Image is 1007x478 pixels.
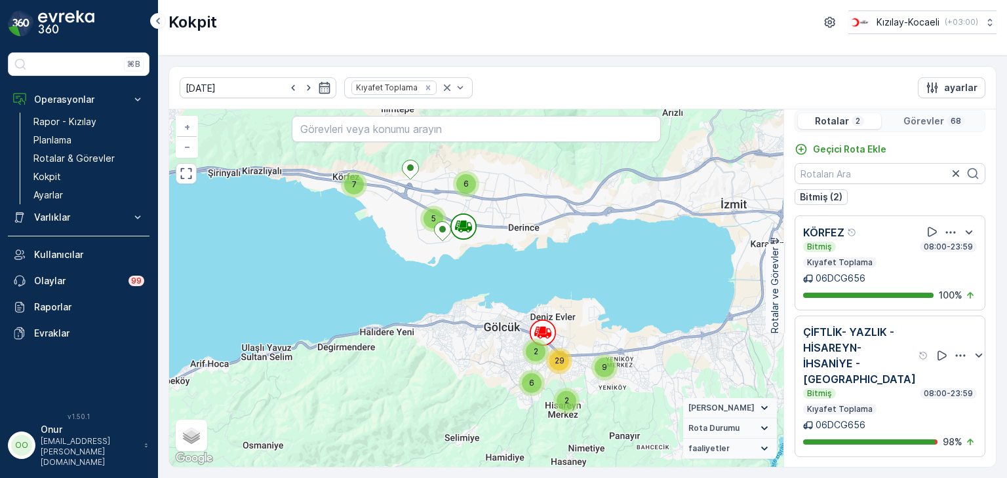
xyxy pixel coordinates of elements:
[8,204,149,230] button: Varlıklar
[28,113,149,131] a: Rapor - Kızılay
[922,388,974,399] p: 08:00-23:59
[688,403,755,413] span: [PERSON_NAME]
[177,137,197,156] a: Uzaklaştır
[944,81,977,94] p: ayarlar
[341,172,367,198] div: 7
[420,206,446,232] div: 5
[803,225,844,240] p: KÖRFEZ
[28,186,149,204] a: Ayarlar
[546,348,572,374] div: 29
[38,10,94,37] img: logo_dark-DEwI_e13.png
[168,12,217,33] p: Kokpit
[34,248,144,261] p: Kullanıcılar
[8,423,149,468] button: OOOnur[EMAIL_ADDRESS][PERSON_NAME][DOMAIN_NAME]
[806,242,833,252] p: Bitmiş
[352,81,420,94] div: Kıyafet Toplama
[918,77,985,98] button: ayarlar
[795,143,886,156] a: Geçici Rota Ekle
[352,179,357,189] span: 7
[795,163,985,184] input: Rotaları Ara
[903,115,944,128] p: Görevler
[848,10,997,34] button: Kızılay-Kocaeli(+03:00)
[922,242,974,252] p: 08:00-23:59
[683,398,777,418] summary: [PERSON_NAME]
[8,413,149,420] span: v 1.50.1
[33,189,63,202] p: Ayarlar
[534,346,538,356] span: 2
[172,450,216,467] a: Bu bölgeyi Google Haritalar'da açın (yeni pencerede açılır)
[421,83,435,93] div: Remove Kıyafet Toplama
[28,131,149,149] a: Planlama
[33,152,115,165] p: Rotalar & Görevler
[34,301,144,314] p: Raporlar
[431,213,436,223] span: 5
[127,59,140,69] p: ⌘B
[34,211,123,224] p: Varlıklar
[688,443,730,454] span: faaliyetler
[806,257,874,268] p: Kıyafet Toplama
[34,93,123,106] p: Operasyonlar
[28,149,149,168] a: Rotalar & Görevler
[939,289,962,302] p: 100 %
[180,77,336,98] input: dd/mm/yyyy
[8,10,34,37] img: logo
[41,436,138,468] p: [EMAIL_ADDRESS][PERSON_NAME][DOMAIN_NAME]
[918,350,929,361] div: Yardım Araç İkonu
[453,171,479,197] div: 6
[28,168,149,186] a: Kokpit
[34,327,144,340] p: Evraklar
[184,141,191,152] span: −
[8,86,149,113] button: Operasyonlar
[943,435,962,449] p: 98 %
[854,116,861,126] p: 2
[795,189,848,205] button: Bitmiş (2)
[8,320,149,346] a: Evraklar
[683,418,777,439] summary: Rota Durumu
[806,388,833,399] p: Bitmiş
[806,404,874,414] p: Kıyafet Toplama
[33,115,96,128] p: Rapor - Kızılay
[177,117,197,137] a: Yakınlaştır
[683,439,777,459] summary: faaliyetler
[41,423,138,436] p: Onur
[11,435,32,456] div: OO
[177,421,206,450] a: Layers
[8,294,149,320] a: Raporlar
[602,362,607,372] span: 9
[172,450,216,467] img: Google
[464,179,469,189] span: 6
[813,143,886,156] p: Geçici Rota Ekle
[816,272,865,285] p: 06DCG656
[523,339,549,365] div: 2
[564,395,569,405] span: 2
[877,16,939,29] p: Kızılay-Kocaeli
[591,354,618,380] div: 9
[292,116,660,142] input: Görevleri veya konumu arayın
[803,324,916,387] p: ÇİFTLİK- YAZLIK -HİSAREYN- İHSANİYE -[GEOGRAPHIC_DATA]
[553,388,580,414] div: 2
[847,227,858,238] div: Yardım Araç İkonu
[848,15,871,29] img: k%C4%B1z%C4%B1lay_0jL9uU1.png
[555,356,564,365] span: 29
[768,247,781,333] p: Rotalar ve Görevler
[33,170,61,183] p: Kokpit
[8,242,149,268] a: Kullanıcılar
[34,274,121,287] p: Olaylar
[131,276,142,286] p: 99
[949,116,962,126] p: 68
[529,378,534,388] span: 6
[815,115,849,128] p: Rotalar
[33,134,71,147] p: Planlama
[8,268,149,294] a: Olaylar99
[519,370,545,396] div: 6
[688,423,740,433] span: Rota Durumu
[184,121,190,132] span: +
[800,191,842,204] p: Bitmiş (2)
[945,17,978,28] p: ( +03:00 )
[816,418,865,432] p: 06DCG656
